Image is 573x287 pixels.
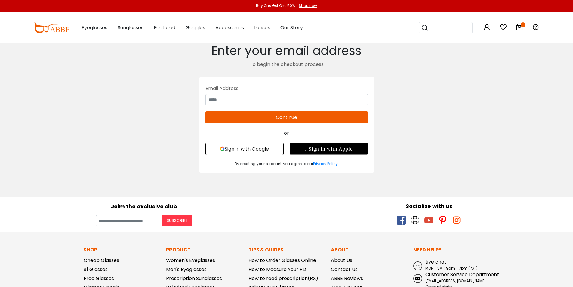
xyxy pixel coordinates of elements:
p: Shop [84,246,160,254]
span: Eyeglasses [82,24,107,31]
span: facebook [397,216,406,225]
span: youtube [424,216,433,225]
i: 1 [521,22,525,27]
span: [EMAIL_ADDRESS][DOMAIN_NAME] [425,278,486,283]
span: instagram [452,216,461,225]
span: Accessories [215,24,244,31]
div: Joim the exclusive club [5,201,284,211]
div: By creating your account, you agree to our . [205,161,368,167]
p: Tips & Guides [248,246,325,254]
span: Goggles [186,24,205,31]
a: How to read prescription(RX) [248,275,318,282]
span: Customer Service Department [425,271,499,278]
a: Cheap Glasses [84,257,119,264]
h2: Enter your email address [84,43,490,58]
span: Sunglasses [118,24,143,31]
span: Featured [154,24,175,31]
a: Prescription Sunglasses [166,275,222,282]
a: Contact Us [331,266,358,273]
span: Lenses [254,24,270,31]
a: Live chat MON - SAT: 9am - 7pm (PST) [413,258,490,271]
button: Subscribe [162,215,192,226]
a: How to Measure Your PD [248,266,306,273]
div: Buy One Get One 50% [256,3,295,8]
p: Product [166,246,242,254]
span: Our Story [280,24,303,31]
div: To begin the checkout process [84,61,490,68]
input: Your email [96,215,162,226]
div: Sign in with Apple [290,143,368,155]
span: twitter [411,216,420,225]
span: pinterest [438,216,447,225]
span: Live chat [425,258,446,265]
div: Shop now [299,3,317,8]
a: About Us [331,257,352,264]
a: Free Glasses [84,275,114,282]
div: Email Address [205,83,368,94]
a: ABBE Reviews [331,275,363,282]
a: Privacy Policy [313,161,338,166]
p: About [331,246,407,254]
a: Shop now [296,3,317,8]
div: Socialize with us [290,202,569,210]
a: Men's Eyeglasses [166,266,207,273]
img: abbeglasses.com [34,22,69,33]
div: or [205,129,368,137]
button: Sign in with Google [205,143,284,155]
a: Customer Service Department [EMAIL_ADDRESS][DOMAIN_NAME] [413,271,490,284]
button: Continue [205,111,368,123]
a: How to Order Glasses Online [248,257,316,264]
a: $1 Glasses [84,266,108,273]
p: Need Help? [413,246,490,254]
a: 1 [516,25,523,32]
span: MON - SAT: 9am - 7pm (PST) [425,266,478,271]
a: Women's Eyeglasses [166,257,215,264]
